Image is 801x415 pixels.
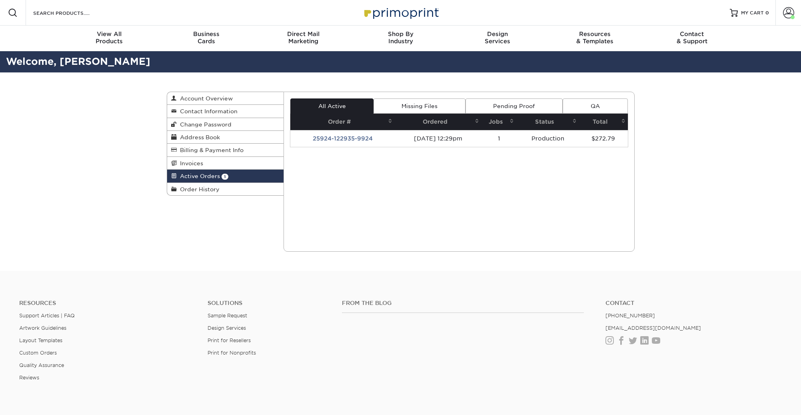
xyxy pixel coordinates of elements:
[579,114,627,130] th: Total
[643,30,741,38] span: Contact
[167,183,284,195] a: Order History
[167,118,284,131] a: Change Password
[395,114,481,130] th: Ordered
[605,313,655,319] a: [PHONE_NUMBER]
[208,337,251,343] a: Print for Resellers
[61,26,158,51] a: View AllProducts
[481,130,517,147] td: 1
[158,26,255,51] a: BusinessCards
[19,362,64,368] a: Quality Assurance
[19,350,57,356] a: Custom Orders
[255,30,352,45] div: Marketing
[290,98,374,114] a: All Active
[208,325,246,331] a: Design Services
[605,325,701,331] a: [EMAIL_ADDRESS][DOMAIN_NAME]
[208,350,256,356] a: Print for Nonprofits
[516,130,579,147] td: Production
[374,98,465,114] a: Missing Files
[643,30,741,45] div: & Support
[167,170,284,182] a: Active Orders 1
[167,144,284,156] a: Billing & Payment Info
[741,10,764,16] span: MY CART
[290,130,395,147] td: 25924-122935-9924
[177,173,220,179] span: Active Orders
[449,26,546,51] a: DesignServices
[563,98,627,114] a: QA
[167,157,284,170] a: Invoices
[167,105,284,118] a: Contact Information
[61,30,158,45] div: Products
[177,186,220,192] span: Order History
[158,30,255,38] span: Business
[158,30,255,45] div: Cards
[449,30,546,38] span: Design
[19,337,62,343] a: Layout Templates
[465,98,563,114] a: Pending Proof
[546,26,643,51] a: Resources& Templates
[361,4,441,21] img: Primoprint
[352,30,449,45] div: Industry
[352,26,449,51] a: Shop ByIndustry
[61,30,158,38] span: View All
[19,313,75,319] a: Support Articles | FAQ
[19,325,66,331] a: Artwork Guidelines
[177,147,244,153] span: Billing & Payment Info
[290,114,395,130] th: Order #
[395,130,481,147] td: [DATE] 12:29pm
[19,375,39,381] a: Reviews
[765,10,769,16] span: 0
[255,26,352,51] a: Direct MailMarketing
[32,8,110,18] input: SEARCH PRODUCTS.....
[579,130,627,147] td: $272.79
[177,95,233,102] span: Account Overview
[516,114,579,130] th: Status
[208,300,330,307] h4: Solutions
[177,134,220,140] span: Address Book
[167,92,284,105] a: Account Overview
[449,30,546,45] div: Services
[255,30,352,38] span: Direct Mail
[167,131,284,144] a: Address Book
[177,160,203,166] span: Invoices
[481,114,517,130] th: Jobs
[352,30,449,38] span: Shop By
[605,300,782,307] a: Contact
[222,174,228,180] span: 1
[19,300,196,307] h4: Resources
[546,30,643,38] span: Resources
[177,121,232,128] span: Change Password
[643,26,741,51] a: Contact& Support
[342,300,584,307] h4: From the Blog
[177,108,238,114] span: Contact Information
[546,30,643,45] div: & Templates
[208,313,247,319] a: Sample Request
